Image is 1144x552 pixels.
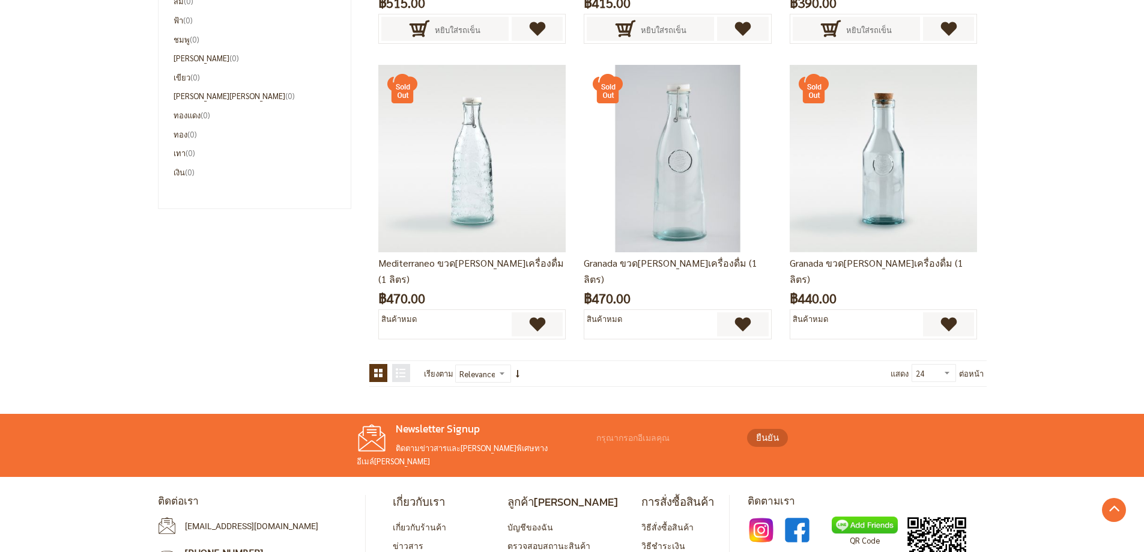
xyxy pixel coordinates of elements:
button: หยิบใส่รถเข็น [381,17,509,41]
span: ฿470.00 [378,287,425,309]
a: วิธีสั่งซื้อสินค้า [641,521,694,532]
span: ต่อหน้า [959,364,984,383]
a: Granada ขวด[PERSON_NAME]เครื่องดื่ม (1 ลิตร) [584,256,757,285]
h4: ติดตามเรา [748,495,987,508]
img: Granada ขวดแก้วใส่เครื่องดื่ม (1 ลิตร) [593,74,623,104]
a: เพิ่มไปยังรายการโปรด [512,312,563,336]
h4: เกี่ยวกับเรา [393,495,485,509]
span: 0 [229,53,239,63]
span: หยิบใส่รถเข็น [435,17,480,43]
span: ฿440.00 [790,287,837,309]
span: 0 [190,34,199,44]
a: วิธีชำระเงิน [641,540,685,551]
a: เพิ่มไปยังรายการโปรด [923,312,975,336]
a: เกี่ยวกับร้านค้า [393,521,446,532]
span: แสดง [891,368,909,378]
h4: ติดต่อเรา [158,495,356,508]
a: glass bottle, woozy bottles, glass bottle with lid, glass bottle with cap, bottle with stopper, w... [378,152,566,162]
a: เพิ่มไปยังรายการโปรด [717,17,769,41]
strong: ตาราง [369,364,387,382]
img: glass bottle, woozy bottles, glass bottle with lid, glass bottle with cap, bottle with stopper, w... [790,65,977,252]
span: หยิบใส่รถเข็น [846,17,892,43]
li: [PERSON_NAME] [174,52,342,65]
span: 0 [186,148,195,158]
a: ตรวจสอบสถานะสินค้า [507,540,590,551]
a: Mediterraneo ขวด[PERSON_NAME]เครื่องดื่ม (1 ลิตร) [378,256,564,285]
h4: Newsletter Signup [357,423,591,436]
a: ข่าวสาร [393,540,423,551]
a: บัญชีของฉัน [507,521,553,532]
span: ยืนยัน [756,431,779,444]
span: สินค้าหมด [381,314,417,324]
img: Granada ขวดแก้วใส่เครื่องดื่ม (1 ลิตร) [799,74,829,104]
li: [PERSON_NAME][PERSON_NAME] [174,89,342,103]
span: 0 [187,129,197,139]
a: Granada ขวด[PERSON_NAME]เครื่องดื่ม (1 ลิตร) [790,256,963,285]
p: ติดตามข่าวสารและ[PERSON_NAME]พิเศษทางอีเมล์[PERSON_NAME] [357,441,591,467]
button: หยิบใส่รถเข็น [587,17,714,41]
a: glass bottle, woozy bottles, glass bottle with lid, glass bottle with cap, bottle with stopper, w... [584,152,771,162]
li: เทา [174,147,342,160]
h4: การสั่งซื้อสินค้า [641,495,714,509]
span: 0 [201,110,210,120]
img: Mediterraneo ขวดแก้วใส่เครื่องดื่ม (1 ลิตร) [387,74,417,104]
a: Go to Top [1102,498,1126,522]
p: QR Code [832,534,898,547]
img: glass bottle, woozy bottles, glass bottle with lid, glass bottle with cap, bottle with stopper, w... [584,65,771,252]
a: เพิ่มไปยังรายการโปรด [512,17,563,41]
span: 0 [183,15,193,25]
button: ยืนยัน [747,429,788,447]
span: สินค้าหมด [587,314,622,324]
li: ทองแดง [174,109,342,122]
a: [EMAIL_ADDRESS][DOMAIN_NAME] [185,521,318,531]
span: 0 [185,167,195,177]
li: ชมพู [174,33,342,46]
li: เงิน [174,166,342,179]
img: glass bottle, woozy bottles, glass bottle with lid, glass bottle with cap, bottle with stopper, w... [378,65,566,252]
li: ฟ้า [174,14,342,27]
span: สินค้าหมด [793,314,828,324]
label: เรียงตาม [424,364,453,383]
span: 0 [285,91,295,101]
span: 0 [190,72,200,82]
a: glass bottle, woozy bottles, glass bottle with lid, glass bottle with cap, bottle with stopper, w... [790,152,977,162]
a: เพิ่มไปยังรายการโปรด [717,312,769,336]
h4: ลูกค้า[PERSON_NAME] [507,495,618,509]
button: หยิบใส่รถเข็น [793,17,920,41]
span: ฿470.00 [584,287,631,309]
span: หยิบใส่รถเข็น [641,17,686,43]
a: เพิ่มไปยังรายการโปรด [923,17,975,41]
li: ทอง [174,128,342,141]
li: เขียว [174,71,342,84]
